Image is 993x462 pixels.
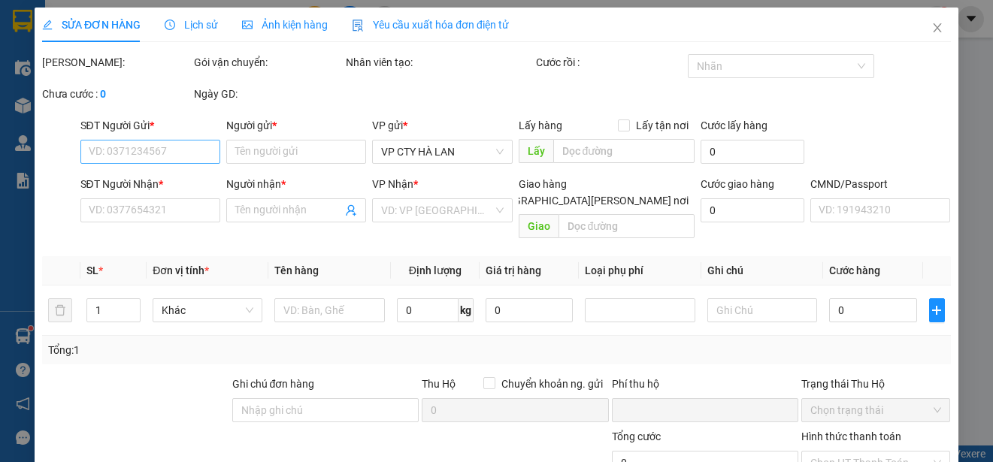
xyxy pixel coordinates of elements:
span: VP CTY HÀ LAN [381,140,503,163]
input: Dọc đường [553,139,695,163]
div: Cước rồi : [536,54,685,71]
span: clock-circle [165,20,175,30]
input: Cước giao hàng [701,198,805,222]
span: Yêu cầu xuất hóa đơn điện tử [352,19,509,31]
div: SĐT Người Nhận [80,176,220,192]
div: Người nhận [226,176,366,192]
span: Lấy [519,139,553,163]
span: Ảnh kiện hàng [242,19,328,31]
span: Định lượng [409,264,462,276]
span: kg [459,298,474,322]
div: Ngày GD: [194,86,343,102]
div: Chưa cước : [42,86,191,102]
th: Loại phụ phí [580,256,701,285]
div: VP gửi [372,117,512,134]
span: Lấy hàng [519,119,562,131]
div: Phí thu hộ [612,376,799,398]
div: Trạng thái Thu Hộ [802,376,951,392]
div: Người gửi [226,117,366,134]
div: SĐT Người Gửi [80,117,220,134]
span: VP Nhận [372,178,413,190]
label: Cước giao hàng [701,178,775,190]
span: Chuyển khoản ng. gửi [495,376,609,392]
div: CMND/Passport [810,176,950,192]
span: Chọn trạng thái [811,399,942,421]
span: Giao [519,214,559,238]
input: Cước lấy hàng [701,140,805,164]
span: picture [242,20,253,30]
div: [PERSON_NAME]: [42,54,191,71]
button: Close [916,8,958,50]
input: Ghi Chú [707,298,817,322]
span: Lấy tận nơi [631,117,695,134]
div: Tổng: 1 [48,342,384,358]
span: Tên hàng [275,264,319,276]
input: VD: Bàn, Ghế [275,298,385,322]
input: Dọc đường [559,214,695,238]
label: Ghi chú đơn hàng [232,378,315,390]
img: icon [352,20,364,32]
th: Ghi chú [701,256,823,285]
span: Tổng cước [612,430,661,442]
span: Đơn vị tính [153,264,209,276]
span: Lịch sử [165,19,218,31]
div: Gói vận chuyển: [194,54,343,71]
label: Hình thức thanh toán [802,430,902,442]
span: Khác [162,299,253,322]
b: 0 [100,88,106,100]
span: plus [930,304,944,316]
input: Ghi chú đơn hàng [232,398,419,422]
span: Cước hàng [829,264,880,276]
span: edit [42,20,53,30]
span: Giao hàng [519,178,567,190]
button: plus [929,298,945,322]
span: SL [86,264,98,276]
div: Nhân viên tạo: [346,54,533,71]
button: delete [48,298,72,322]
span: Giá trị hàng [486,264,541,276]
span: [GEOGRAPHIC_DATA][PERSON_NAME] nơi [484,192,695,209]
label: Cước lấy hàng [701,119,768,131]
span: user-add [345,204,357,216]
span: SỬA ĐƠN HÀNG [42,19,141,31]
span: close [931,22,943,34]
span: Thu Hộ [422,378,456,390]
